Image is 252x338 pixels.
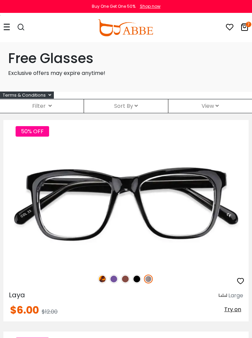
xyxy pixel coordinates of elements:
div: Buy One Get One 50% [92,3,135,9]
div: Large [228,292,243,300]
div: Shop now [140,3,161,9]
a: 7 [240,24,249,32]
i: 7 [246,22,251,27]
a: Shop now [136,3,161,9]
button: Try on [222,305,243,314]
img: Leopard [98,275,107,283]
span: Sort By [114,102,138,110]
span: $6.00 [10,303,39,317]
img: Purple [109,275,118,283]
span: Laya [9,290,25,300]
h1: Free Glasses [8,50,244,66]
img: abbeglasses.com [98,19,153,36]
img: Gun Laya - Plastic ,Universal Bridge Fit [3,144,249,267]
span: $12.00 [42,308,58,316]
span: View [202,102,219,110]
p: Exclusive offers may expire anytime! [8,69,244,77]
img: Black [132,275,141,283]
img: Gun [144,275,153,283]
span: 50% OFF [16,126,49,137]
span: Try on [224,305,241,313]
img: size ruler [219,293,227,298]
img: Brown [121,275,130,283]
